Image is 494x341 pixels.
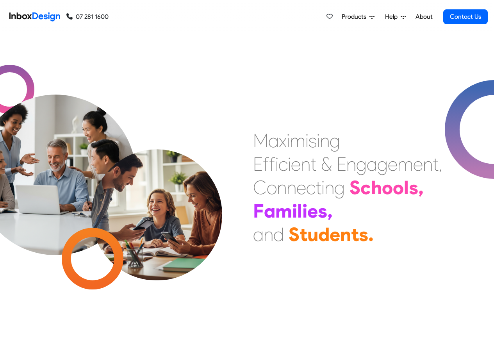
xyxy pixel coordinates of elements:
div: & [321,152,332,176]
div: . [368,223,374,246]
div: s [318,199,327,223]
img: parents_with_child.png [75,117,239,280]
div: t [300,223,307,246]
div: n [325,176,334,199]
div: e [330,223,340,246]
div: t [316,176,321,199]
div: c [360,176,371,199]
a: Products [339,9,378,25]
div: t [351,223,359,246]
div: l [404,176,409,199]
div: c [306,176,316,199]
div: t [310,152,316,176]
div: , [439,152,442,176]
div: i [321,176,325,199]
div: e [291,152,301,176]
div: d [273,223,284,246]
div: i [317,129,320,152]
div: , [327,199,333,223]
div: c [278,152,288,176]
div: E [253,152,263,176]
div: C [253,176,267,199]
span: Help [385,12,401,21]
div: i [275,152,278,176]
div: s [409,176,418,199]
span: Products [342,12,369,21]
div: , [418,176,424,199]
a: 07 281 1600 [66,12,109,21]
div: S [350,176,360,199]
div: i [287,129,290,152]
div: n [423,152,433,176]
div: Maximising Efficient & Engagement, Connecting Schools, Families, and Students. [253,129,442,246]
div: o [267,176,277,199]
div: f [269,152,275,176]
div: o [393,176,404,199]
div: h [371,176,382,199]
div: g [377,152,388,176]
div: m [290,129,305,152]
div: a [268,129,279,152]
div: m [275,199,292,223]
div: d [318,223,330,246]
div: s [309,129,317,152]
div: e [413,152,423,176]
div: s [359,223,368,246]
div: n [320,129,330,152]
div: e [307,199,318,223]
div: a [367,152,377,176]
div: l [297,199,302,223]
div: a [253,223,264,246]
a: About [413,9,435,25]
div: e [388,152,398,176]
div: m [398,152,413,176]
div: u [307,223,318,246]
div: x [279,129,287,152]
div: i [292,199,297,223]
div: F [253,199,264,223]
div: g [356,152,367,176]
div: i [302,199,307,223]
div: E [337,152,346,176]
div: g [330,129,340,152]
div: n [346,152,356,176]
div: i [305,129,309,152]
div: M [253,129,268,152]
div: n [287,176,296,199]
div: S [289,223,300,246]
div: t [433,152,439,176]
div: n [277,176,287,199]
div: g [334,176,345,199]
div: i [288,152,291,176]
a: Help [382,9,409,25]
div: n [264,223,273,246]
div: n [340,223,351,246]
div: e [296,176,306,199]
div: a [264,199,275,223]
div: f [263,152,269,176]
div: o [382,176,393,199]
a: Contact Us [443,9,488,24]
div: n [301,152,310,176]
